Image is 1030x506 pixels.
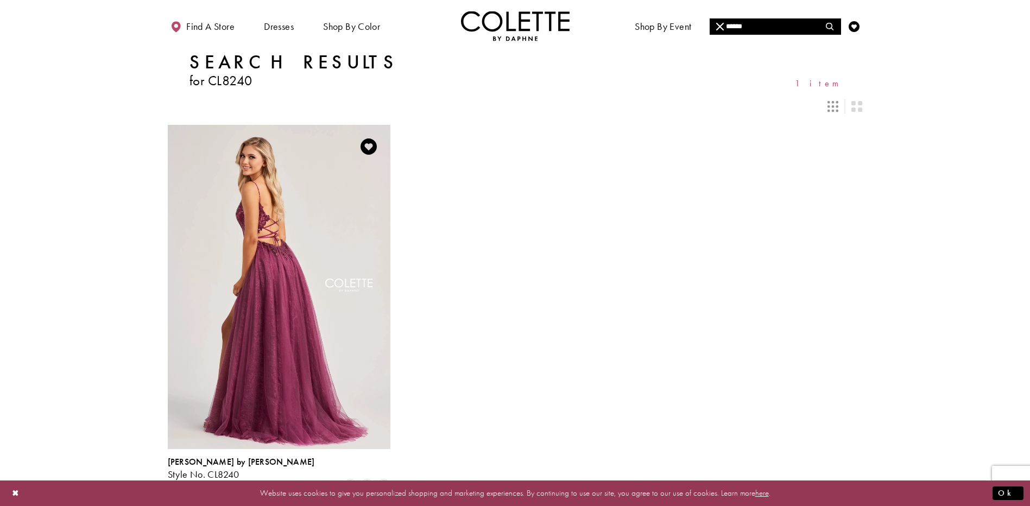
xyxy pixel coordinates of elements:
span: [PERSON_NAME] by [PERSON_NAME] [168,456,315,467]
span: Shop by color [320,11,383,41]
a: Visit Colette by Daphne Style No. CL8240 Page [168,125,390,448]
span: 1 item [795,79,841,88]
div: Colette by Daphne Style No. CL8240 [168,457,315,480]
span: Shop By Event [635,21,691,32]
i: Periwinkle [377,480,390,493]
span: Dresses [264,21,294,32]
div: Product List [168,125,863,492]
a: Find a store [168,11,237,41]
h1: Search Results [189,52,399,73]
div: Layout Controls [161,94,869,118]
div: Search form [710,18,841,35]
p: Website uses cookies to give you personalized shopping and marketing experiences. By continuing t... [78,486,952,501]
span: Switch layout to 3 columns [827,101,838,112]
input: Search [710,18,841,35]
span: Switch layout to 2 columns [851,101,862,112]
span: Dresses [261,11,296,41]
a: here [755,488,769,498]
span: Style No. CL8240 [168,468,239,480]
img: Colette by Daphne [461,11,570,41]
a: Check Wishlist [846,11,862,41]
a: Visit Home Page [461,11,570,41]
button: Close Dialog [7,484,25,503]
span: Shop by color [323,21,380,32]
a: Add to Wishlist [357,135,380,158]
button: Submit Search [819,18,841,35]
span: Find a store [186,21,235,32]
a: Meet the designer [718,11,799,41]
button: Submit Dialog [993,486,1023,500]
span: Shop By Event [632,11,694,41]
i: Berry [344,480,357,493]
a: Toggle search [822,11,838,41]
h3: for CL8240 [189,73,399,88]
i: Spruce [361,480,374,493]
button: Close Search [710,18,731,35]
